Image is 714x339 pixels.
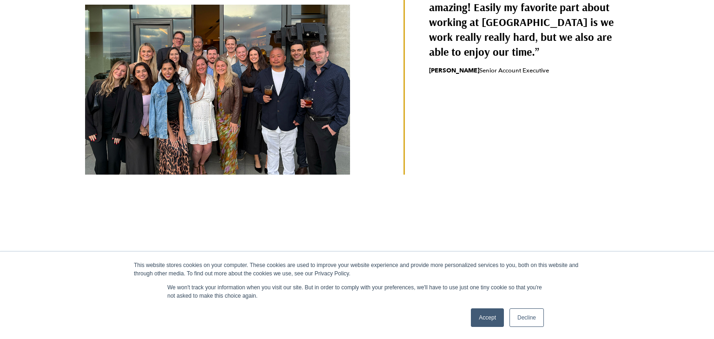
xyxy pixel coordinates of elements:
[429,66,629,75] span: Senior Account Executive
[509,308,544,327] a: Decline
[471,308,504,327] a: Accept
[85,5,350,175] img: The Treble PR team
[429,66,479,75] b: [PERSON_NAME]
[167,283,547,300] p: We won't track your information when you visit our site. But in order to comply with your prefere...
[134,261,580,278] div: This website stores cookies on your computer. These cookies are used to improve your website expe...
